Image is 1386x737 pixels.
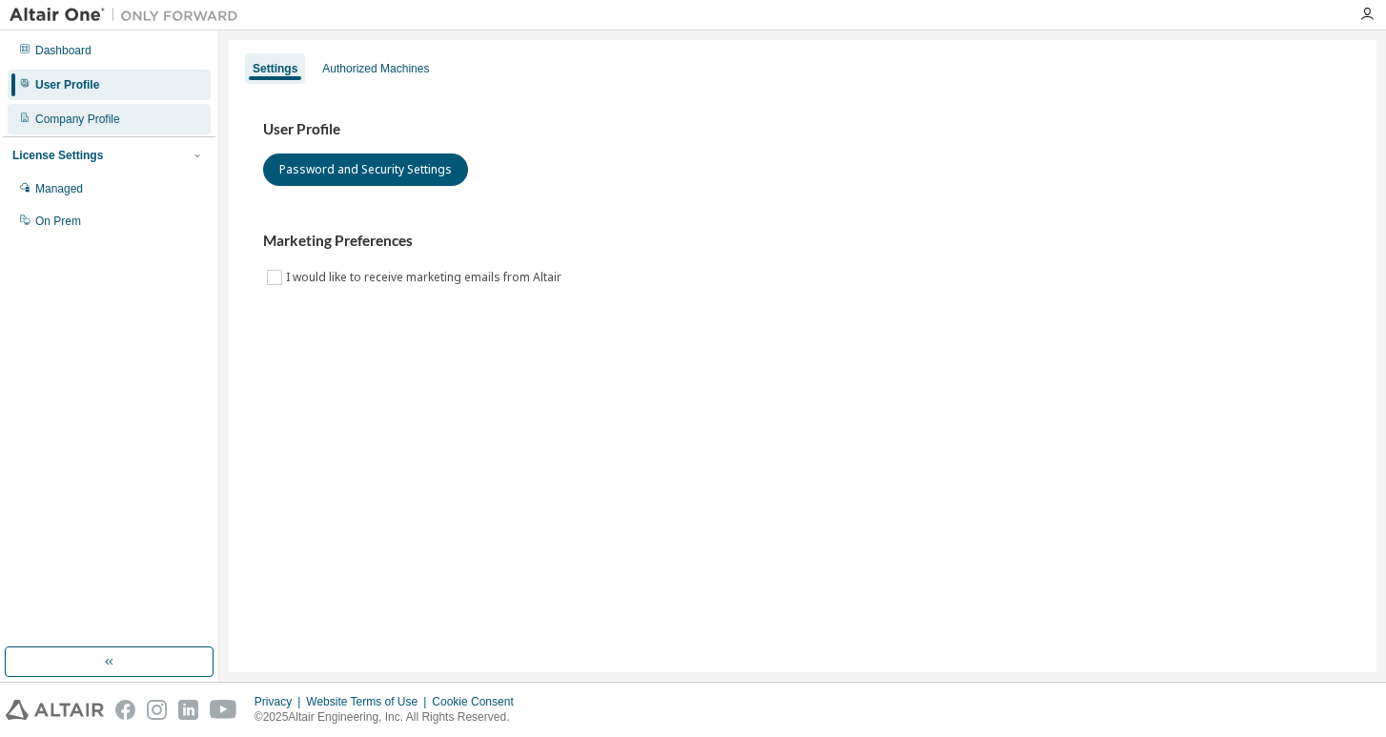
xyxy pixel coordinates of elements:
[10,6,248,25] img: Altair One
[322,61,429,76] div: Authorized Machines
[35,77,99,92] div: User Profile
[253,61,297,76] div: Settings
[255,694,306,709] div: Privacy
[35,43,92,58] div: Dashboard
[147,700,167,720] img: instagram.svg
[178,700,198,720] img: linkedin.svg
[35,214,81,229] div: On Prem
[286,266,565,289] label: I would like to receive marketing emails from Altair
[432,694,524,709] div: Cookie Consent
[263,154,468,186] button: Password and Security Settings
[306,694,432,709] div: Website Terms of Use
[6,700,104,720] img: altair_logo.svg
[263,120,1342,139] h3: User Profile
[12,148,103,163] div: License Settings
[35,181,83,196] div: Managed
[263,232,1342,251] h3: Marketing Preferences
[35,112,120,127] div: Company Profile
[115,700,135,720] img: facebook.svg
[210,700,237,720] img: youtube.svg
[255,709,525,726] p: © 2025 Altair Engineering, Inc. All Rights Reserved.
